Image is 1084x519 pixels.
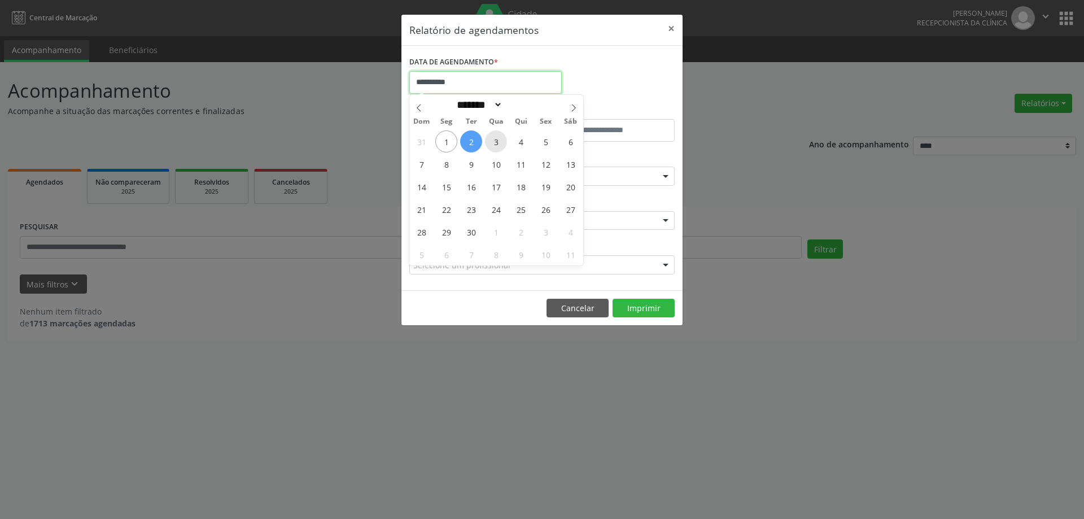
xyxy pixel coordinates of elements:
span: Setembro 21, 2025 [410,198,432,220]
button: Imprimir [613,299,675,318]
span: Setembro 23, 2025 [460,198,482,220]
span: Setembro 8, 2025 [435,153,457,175]
span: Setembro 14, 2025 [410,176,432,198]
span: Outubro 10, 2025 [535,243,557,265]
span: Setembro 27, 2025 [560,198,582,220]
span: Outubro 3, 2025 [535,221,557,243]
span: Setembro 7, 2025 [410,153,432,175]
span: Setembro 19, 2025 [535,176,557,198]
span: Setembro 29, 2025 [435,221,457,243]
span: Qui [509,118,534,125]
span: Setembro 9, 2025 [460,153,482,175]
span: Setembro 20, 2025 [560,176,582,198]
span: Setembro 11, 2025 [510,153,532,175]
span: Outubro 1, 2025 [485,221,507,243]
input: Year [502,99,540,111]
span: Dom [409,118,434,125]
span: Setembro 26, 2025 [535,198,557,220]
span: Setembro 13, 2025 [560,153,582,175]
span: Outubro 8, 2025 [485,243,507,265]
span: Sex [534,118,558,125]
span: Setembro 24, 2025 [485,198,507,220]
span: Selecione um profissional [413,259,510,271]
span: Outubro 7, 2025 [460,243,482,265]
span: Setembro 5, 2025 [535,130,557,152]
span: Setembro 25, 2025 [510,198,532,220]
span: Setembro 12, 2025 [535,153,557,175]
span: Agosto 31, 2025 [410,130,432,152]
span: Qua [484,118,509,125]
span: Outubro 9, 2025 [510,243,532,265]
span: Outubro 2, 2025 [510,221,532,243]
select: Month [453,99,502,111]
span: Setembro 15, 2025 [435,176,457,198]
span: Outubro 5, 2025 [410,243,432,265]
label: ATÉ [545,102,675,119]
span: Setembro 22, 2025 [435,198,457,220]
span: Setembro 10, 2025 [485,153,507,175]
span: Setembro 4, 2025 [510,130,532,152]
span: Setembro 3, 2025 [485,130,507,152]
label: DATA DE AGENDAMENTO [409,54,498,71]
span: Setembro 16, 2025 [460,176,482,198]
span: Setembro 18, 2025 [510,176,532,198]
span: Ter [459,118,484,125]
span: Setembro 28, 2025 [410,221,432,243]
span: Setembro 17, 2025 [485,176,507,198]
span: Outubro 4, 2025 [560,221,582,243]
span: Setembro 2, 2025 [460,130,482,152]
h5: Relatório de agendamentos [409,23,539,37]
span: Setembro 6, 2025 [560,130,582,152]
span: Seg [434,118,459,125]
span: Setembro 1, 2025 [435,130,457,152]
button: Close [660,15,683,42]
button: Cancelar [547,299,609,318]
span: Setembro 30, 2025 [460,221,482,243]
span: Outubro 6, 2025 [435,243,457,265]
span: Sáb [558,118,583,125]
span: Outubro 11, 2025 [560,243,582,265]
